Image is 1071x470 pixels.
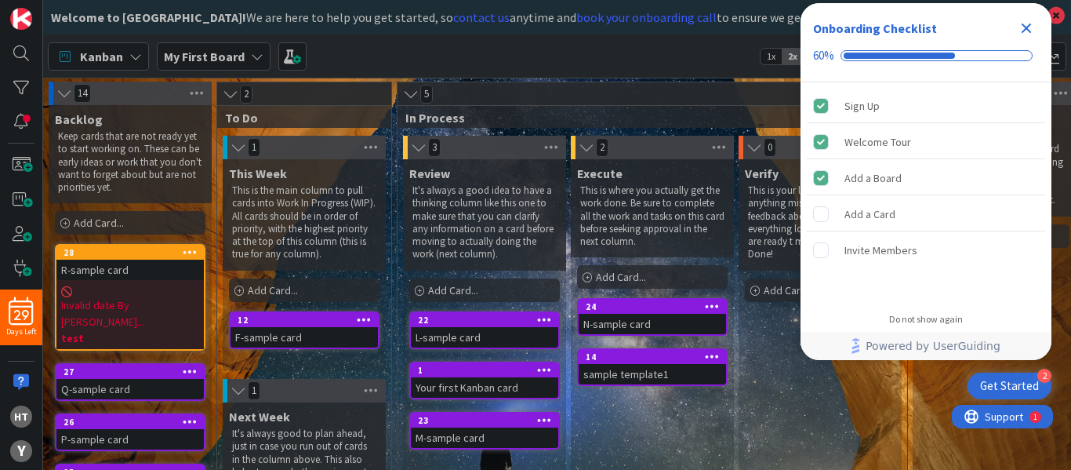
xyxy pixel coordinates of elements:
div: 24N-sample card [579,300,726,334]
div: 27 [64,366,204,377]
div: Close Checklist [1014,16,1039,41]
a: 1Your first Kanban card [409,362,560,399]
div: 23M-sample card [411,414,558,448]
div: Open Get Started checklist, remaining modules: 2 [968,373,1051,399]
div: 26P-sample card [56,415,204,450]
div: Checklist Container [801,3,1051,360]
span: Powered by UserGuiding [866,337,1000,355]
div: Checklist items [801,82,1051,303]
span: Add Card... [248,283,298,297]
div: Get Started [980,378,1039,394]
div: 12F-sample card [231,313,378,348]
span: Invalid date By [PERSON_NAME]... [61,297,199,330]
span: 0 [764,138,776,157]
span: Backlog [55,111,103,127]
div: We are here to help you get started, so anytime and to ensure we get you set up fast. Enjoy! [51,8,1040,27]
b: Welcome to [GEOGRAPHIC_DATA]! [51,9,246,25]
div: 28 [56,246,204,260]
div: Do not show again [889,313,963,326]
div: 24 [586,301,726,312]
div: 12 [231,313,378,327]
div: 14 [579,350,726,364]
a: 26P-sample card [55,414,205,451]
a: book your onboarding call [576,9,717,25]
div: Welcome Tour is complete. [807,125,1045,159]
p: Keep cards that are not ready yet to start working on. These can be early ideas or work that you ... [58,130,202,194]
a: 12F-sample card [229,312,379,349]
a: contact us [453,9,510,25]
div: Add a Card [844,205,895,224]
div: 2 [1037,369,1051,383]
div: Sign Up [844,97,880,115]
a: 23M-sample card [409,412,560,450]
div: 1 [411,363,558,377]
span: Next Week [229,409,290,424]
span: Review [409,166,450,181]
span: 2 [240,85,252,104]
div: Add a Board is complete. [807,161,1045,195]
span: 1 [248,138,260,157]
a: Powered by UserGuiding [808,332,1044,360]
div: 26 [64,417,204,428]
span: 3 [428,138,441,157]
span: 14 [74,84,91,103]
div: Checklist progress: 60% [813,49,1039,63]
p: It's always a good idea to have a thinking column like this one to make sure that you can clarify... [412,184,557,261]
div: M-sample card [411,428,558,448]
span: 2 [596,138,608,157]
span: Support [33,2,71,21]
div: 1 [82,6,85,19]
span: To Do [225,110,372,126]
div: Invite Members is incomplete. [807,233,1045,268]
div: Welcome Tour [844,133,911,151]
div: Onboarding Checklist [813,19,937,38]
b: test [61,330,199,346]
div: R-sample card [56,260,204,280]
div: Invite Members [844,241,917,260]
span: Add Card... [428,283,478,297]
b: My First Board [164,49,245,64]
div: Add a Board [844,169,902,188]
div: 60% [813,49,834,63]
span: In Process [405,110,888,126]
div: Your first Kanban card [411,377,558,398]
span: Verify [745,166,779,181]
span: 2x [782,49,803,64]
div: sample template1 [579,364,726,384]
div: 1 [418,365,558,376]
div: L-sample card [411,327,558,348]
span: 1 [248,381,260,400]
div: Add a Card is incomplete. [807,197,1045,231]
div: 22 [411,313,558,327]
div: Footer [801,332,1051,360]
div: 23 [418,415,558,426]
div: 22 [418,315,558,326]
span: 1x [761,49,782,64]
div: 14 [586,352,726,363]
span: 29 [14,310,29,321]
a: 14sample template1 [577,348,728,386]
div: 22L-sample card [411,313,558,348]
span: Add Card... [764,283,814,297]
img: Visit kanbanzone.com [10,8,32,30]
span: Add Card... [596,270,646,284]
div: P-sample card [56,429,204,450]
p: This is where you actually get the work done. Be sure to complete all the work and tasks on this ... [580,184,724,248]
div: 14sample template1 [579,350,726,384]
div: y [10,440,32,462]
div: Sign Up is complete. [807,89,1045,123]
div: 27 [56,365,204,379]
div: 1Your first Kanban card [411,363,558,398]
div: Q-sample card [56,379,204,399]
span: This Week [229,166,287,181]
div: 28 [64,247,204,258]
div: F-sample card [231,327,378,348]
a: 24N-sample card [577,298,728,336]
div: N-sample card [579,314,726,334]
span: Execute [577,166,623,181]
div: ht [10,406,32,428]
a: 22L-sample card [409,312,560,349]
div: 24 [579,300,726,314]
div: 27Q-sample card [56,365,204,399]
span: Kanban [80,47,123,66]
